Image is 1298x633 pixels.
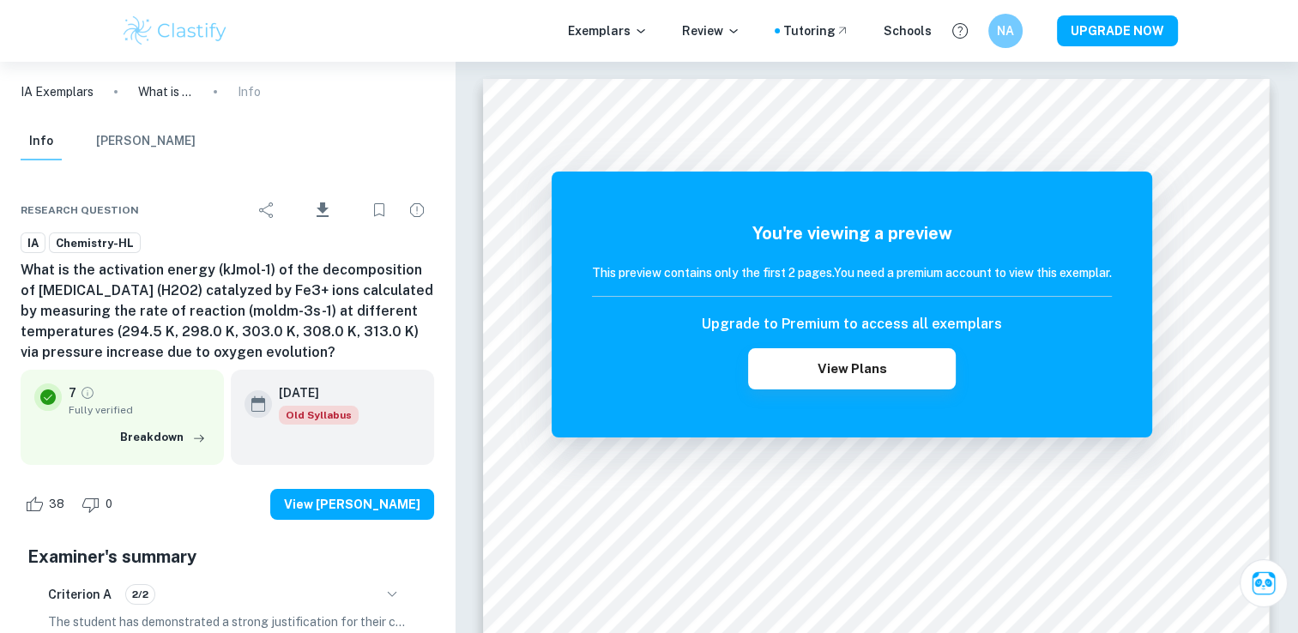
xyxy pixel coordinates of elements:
span: Chemistry-HL [50,235,140,252]
button: View [PERSON_NAME] [270,489,434,520]
p: The student has demonstrated a strong justification for their choice of topic by highlighting its... [48,612,407,631]
span: Fully verified [69,402,210,418]
button: Info [21,123,62,160]
h5: Examiner's summary [27,544,427,570]
div: Download [287,188,359,232]
h5: You're viewing a preview [592,220,1112,246]
a: Tutoring [783,21,849,40]
button: View Plans [748,348,956,389]
div: Share [250,193,284,227]
span: 38 [39,496,74,513]
button: Breakdown [116,425,210,450]
p: What is the activation energy (kJmol-1) of the decomposition of [MEDICAL_DATA] (H2O2) catalyzed b... [138,82,193,101]
button: Ask Clai [1240,559,1288,607]
a: IA [21,232,45,254]
a: Grade fully verified [80,385,95,401]
span: 2/2 [126,587,154,602]
button: [PERSON_NAME] [96,123,196,160]
span: Old Syllabus [279,406,359,425]
p: Info [238,82,261,101]
h6: What is the activation energy (kJmol-1) of the decomposition of [MEDICAL_DATA] (H2O2) catalyzed b... [21,260,434,363]
h6: Upgrade to Premium to access all exemplars [702,314,1002,335]
div: Dislike [77,491,122,518]
div: Like [21,491,74,518]
div: Starting from the May 2025 session, the Chemistry IA requirements have changed. It's OK to refer ... [279,406,359,425]
h6: Criterion A [48,585,112,604]
p: Exemplars [568,21,648,40]
span: Research question [21,202,139,218]
h6: [DATE] [279,383,345,402]
span: IA [21,235,45,252]
h6: NA [995,21,1015,40]
h6: This preview contains only the first 2 pages. You need a premium account to view this exemplar. [592,263,1112,282]
button: Help and Feedback [945,16,975,45]
p: 7 [69,383,76,402]
p: Review [682,21,740,40]
div: Report issue [400,193,434,227]
a: IA Exemplars [21,82,94,101]
a: Schools [884,21,932,40]
a: Chemistry-HL [49,232,141,254]
button: UPGRADE NOW [1057,15,1178,46]
img: Clastify logo [121,14,230,48]
button: NA [988,14,1023,48]
span: 0 [96,496,122,513]
div: Bookmark [362,193,396,227]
